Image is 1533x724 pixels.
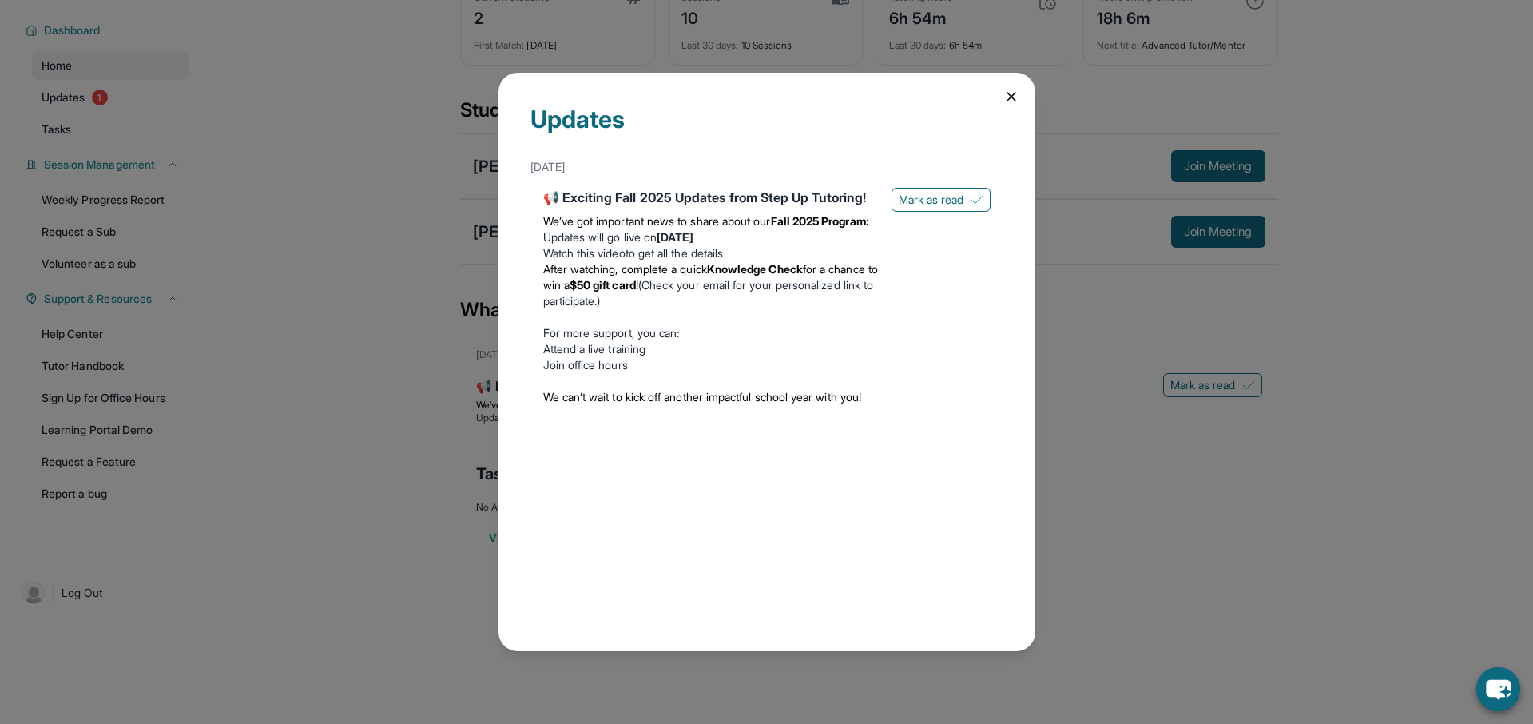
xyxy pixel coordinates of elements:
[707,262,803,276] strong: Knowledge Check
[543,325,879,341] p: For more support, you can:
[543,390,862,404] span: We can’t wait to kick off another impactful school year with you!
[899,192,964,208] span: Mark as read
[543,214,771,228] span: We’ve got important news to share about our
[636,278,638,292] span: !
[543,246,626,260] a: Watch this video
[543,245,879,261] li: to get all the details
[543,358,628,372] a: Join office hours
[570,278,636,292] strong: $50 gift card
[543,342,646,356] a: Attend a live training
[892,188,991,212] button: Mark as read
[543,229,879,245] li: Updates will go live on
[657,230,693,244] strong: [DATE]
[1476,667,1520,711] button: chat-button
[543,262,707,276] span: After watching, complete a quick
[530,153,1003,181] div: [DATE]
[543,188,879,207] div: 📢 Exciting Fall 2025 Updates from Step Up Tutoring!
[771,214,869,228] strong: Fall 2025 Program:
[971,193,983,206] img: Mark as read
[530,105,1003,153] div: Updates
[543,261,879,309] li: (Check your email for your personalized link to participate.)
